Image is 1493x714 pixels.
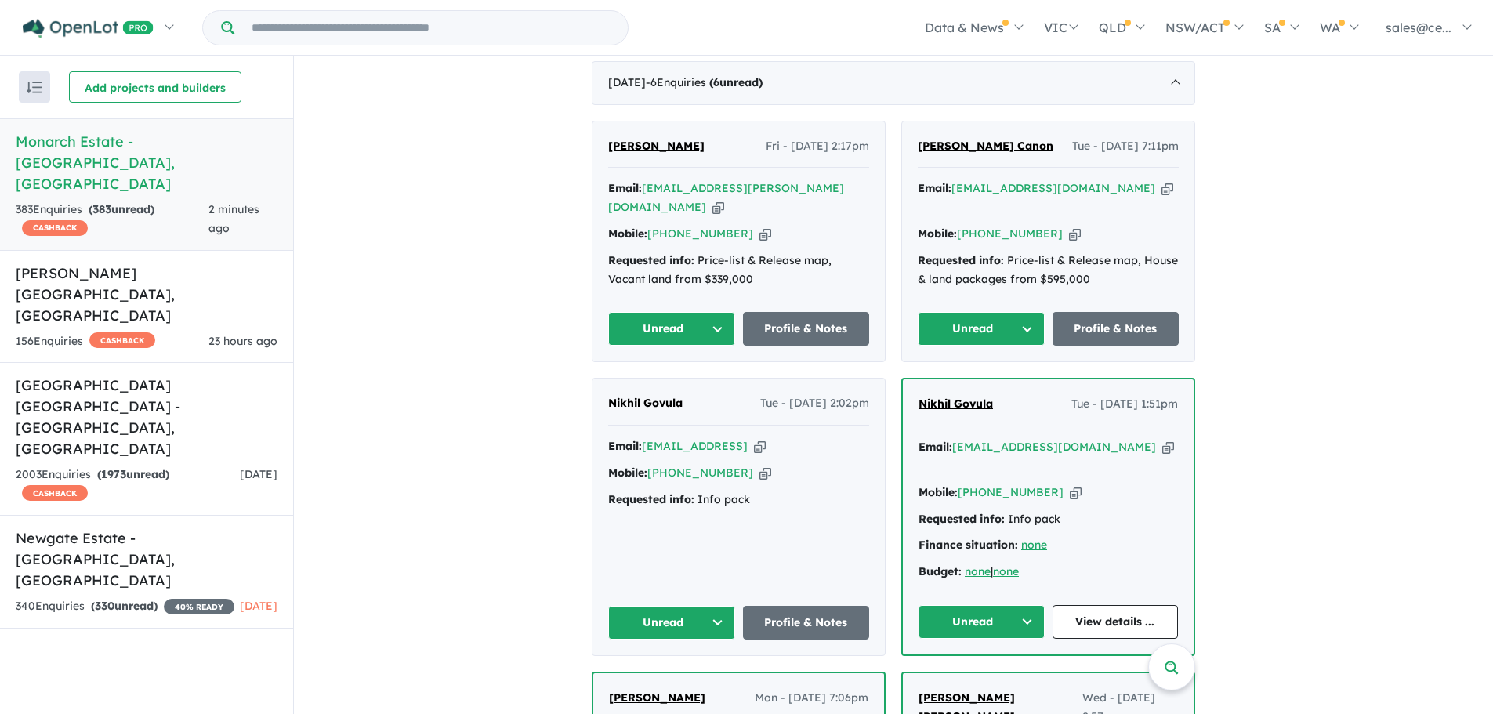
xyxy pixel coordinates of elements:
img: Openlot PRO Logo White [23,19,154,38]
strong: Requested info: [919,512,1005,526]
div: Price-list & Release map, Vacant land from $339,000 [608,252,869,289]
a: Profile & Notes [1053,312,1180,346]
span: 6 [713,75,719,89]
a: none [965,564,991,578]
a: Nikhil Govula [919,395,993,414]
strong: Mobile: [608,227,647,241]
a: Profile & Notes [743,606,870,640]
button: Unread [608,606,735,640]
strong: Email: [919,440,952,454]
h5: [PERSON_NAME][GEOGRAPHIC_DATA] , [GEOGRAPHIC_DATA] [16,263,277,326]
strong: ( unread) [91,599,158,613]
div: 340 Enquir ies [16,597,234,616]
button: Copy [712,199,724,216]
button: Unread [918,312,1045,346]
button: Copy [1161,180,1173,197]
button: Copy [759,226,771,242]
a: [PERSON_NAME] [609,689,705,708]
a: none [1021,538,1047,552]
span: CASHBACK [89,332,155,348]
div: Info pack [919,510,1178,529]
div: 383 Enquir ies [16,201,208,238]
button: Copy [759,465,771,481]
a: [PHONE_NUMBER] [647,466,753,480]
img: sort.svg [27,82,42,93]
strong: Requested info: [608,253,694,267]
span: - 6 Enquir ies [646,75,763,89]
div: 2003 Enquir ies [16,466,240,503]
span: Nikhil Govula [608,396,683,410]
span: Tue - [DATE] 1:51pm [1071,395,1178,414]
strong: ( unread) [97,467,169,481]
div: [DATE] [592,61,1195,105]
span: [DATE] [240,467,277,481]
span: 40 % READY [164,599,234,614]
div: Price-list & Release map, House & land packages from $595,000 [918,252,1179,289]
strong: Mobile: [608,466,647,480]
strong: Requested info: [608,492,694,506]
span: 2 minutes ago [208,202,259,235]
span: Mon - [DATE] 7:06pm [755,689,868,708]
span: Fri - [DATE] 2:17pm [766,137,869,156]
strong: Email: [608,181,642,195]
div: Info pack [608,491,869,509]
strong: ( unread) [89,202,154,216]
span: 1973 [101,467,126,481]
a: [PHONE_NUMBER] [647,227,753,241]
a: Profile & Notes [743,312,870,346]
div: | [919,563,1178,582]
span: CASHBACK [22,485,88,501]
strong: Finance situation: [919,538,1018,552]
span: CASHBACK [22,220,88,236]
strong: Email: [918,181,951,195]
button: Copy [1162,439,1174,455]
span: 383 [92,202,111,216]
strong: Requested info: [918,253,1004,267]
button: Copy [1070,484,1082,501]
a: [PHONE_NUMBER] [957,227,1063,241]
strong: Email: [608,439,642,453]
a: [PHONE_NUMBER] [958,485,1064,499]
strong: ( unread) [709,75,763,89]
span: [PERSON_NAME] [608,139,705,153]
h5: Newgate Estate - [GEOGRAPHIC_DATA] , [GEOGRAPHIC_DATA] [16,527,277,591]
a: View details ... [1053,605,1179,639]
button: Copy [1069,226,1081,242]
h5: Monarch Estate - [GEOGRAPHIC_DATA] , [GEOGRAPHIC_DATA] [16,131,277,194]
a: [EMAIL_ADDRESS][PERSON_NAME][DOMAIN_NAME] [608,181,844,214]
strong: Mobile: [918,227,957,241]
span: 23 hours ago [208,334,277,348]
a: [PERSON_NAME] [608,137,705,156]
a: [EMAIL_ADDRESS][DOMAIN_NAME] [952,440,1156,454]
a: Nikhil Govula [608,394,683,413]
a: [PERSON_NAME] Canon [918,137,1053,156]
div: 156 Enquir ies [16,332,155,351]
button: Unread [919,605,1045,639]
button: Unread [608,312,735,346]
span: 330 [95,599,114,613]
span: sales@ce... [1386,20,1451,35]
button: Add projects and builders [69,71,241,103]
span: Tue - [DATE] 2:02pm [760,394,869,413]
span: [DATE] [240,599,277,613]
h5: [GEOGRAPHIC_DATA] [GEOGRAPHIC_DATA] - [GEOGRAPHIC_DATA] , [GEOGRAPHIC_DATA] [16,375,277,459]
button: Copy [754,438,766,455]
span: Nikhil Govula [919,397,993,411]
span: [PERSON_NAME] [609,690,705,705]
span: Tue - [DATE] 7:11pm [1072,137,1179,156]
input: Try estate name, suburb, builder or developer [237,11,625,45]
a: none [993,564,1019,578]
a: [EMAIL_ADDRESS][DOMAIN_NAME] [951,181,1155,195]
strong: Mobile: [919,485,958,499]
a: [EMAIL_ADDRESS] [642,439,748,453]
span: [PERSON_NAME] Canon [918,139,1053,153]
strong: Budget: [919,564,962,578]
